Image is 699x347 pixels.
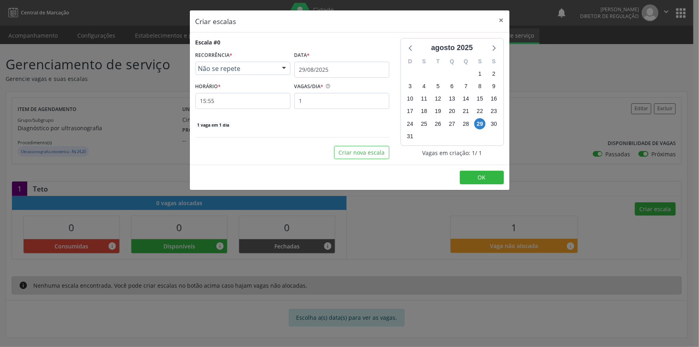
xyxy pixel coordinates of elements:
[294,62,389,78] input: Selecione uma data
[195,122,231,128] span: 1 vaga em 1 dia
[445,55,459,68] div: Q
[419,81,430,92] span: segunda-feira, 4 de agosto de 2025
[401,149,504,157] div: Vagas em criação: 1
[195,49,233,62] label: RECORRÊNCIA
[405,131,416,142] span: domingo, 31 de agosto de 2025
[195,81,221,93] label: HORÁRIO
[478,173,486,181] span: OK
[419,106,430,117] span: segunda-feira, 18 de agosto de 2025
[474,106,485,117] span: sexta-feira, 22 de agosto de 2025
[195,93,290,109] input: 00:00
[460,106,471,117] span: quinta-feira, 21 de agosto de 2025
[334,146,389,159] button: Criar nova escala
[474,93,485,105] span: sexta-feira, 15 de agosto de 2025
[433,81,444,92] span: terça-feira, 5 de agosto de 2025
[460,171,504,184] button: OK
[428,42,476,53] div: agosto 2025
[431,55,445,68] div: T
[433,106,444,117] span: terça-feira, 19 de agosto de 2025
[405,81,416,92] span: domingo, 3 de agosto de 2025
[405,93,416,105] span: domingo, 10 de agosto de 2025
[195,38,221,46] div: Escala #0
[474,118,485,129] span: sexta-feira, 29 de agosto de 2025
[460,93,471,105] span: quinta-feira, 14 de agosto de 2025
[433,118,444,129] span: terça-feira, 26 de agosto de 2025
[460,118,471,129] span: quinta-feira, 28 de agosto de 2025
[473,55,487,68] div: S
[474,68,485,79] span: sexta-feira, 1 de agosto de 2025
[324,81,331,89] ion-icon: help circle outline
[488,118,500,129] span: sábado, 30 de agosto de 2025
[488,93,500,105] span: sábado, 16 de agosto de 2025
[488,81,500,92] span: sábado, 9 de agosto de 2025
[475,149,482,157] span: / 1
[474,81,485,92] span: sexta-feira, 8 de agosto de 2025
[198,65,274,73] span: Não se repete
[294,49,310,62] label: Data
[405,106,416,117] span: domingo, 17 de agosto de 2025
[405,118,416,129] span: domingo, 24 de agosto de 2025
[488,68,500,79] span: sábado, 2 de agosto de 2025
[433,93,444,105] span: terça-feira, 12 de agosto de 2025
[487,55,501,68] div: S
[460,81,471,92] span: quinta-feira, 7 de agosto de 2025
[494,10,510,30] button: Close
[419,118,430,129] span: segunda-feira, 25 de agosto de 2025
[417,55,431,68] div: S
[419,93,430,105] span: segunda-feira, 11 de agosto de 2025
[459,55,473,68] div: Q
[446,93,457,105] span: quarta-feira, 13 de agosto de 2025
[294,81,324,93] label: VAGAS/DIA
[403,55,417,68] div: D
[446,106,457,117] span: quarta-feira, 20 de agosto de 2025
[488,106,500,117] span: sábado, 23 de agosto de 2025
[195,16,236,26] h5: Criar escalas
[446,81,457,92] span: quarta-feira, 6 de agosto de 2025
[446,118,457,129] span: quarta-feira, 27 de agosto de 2025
